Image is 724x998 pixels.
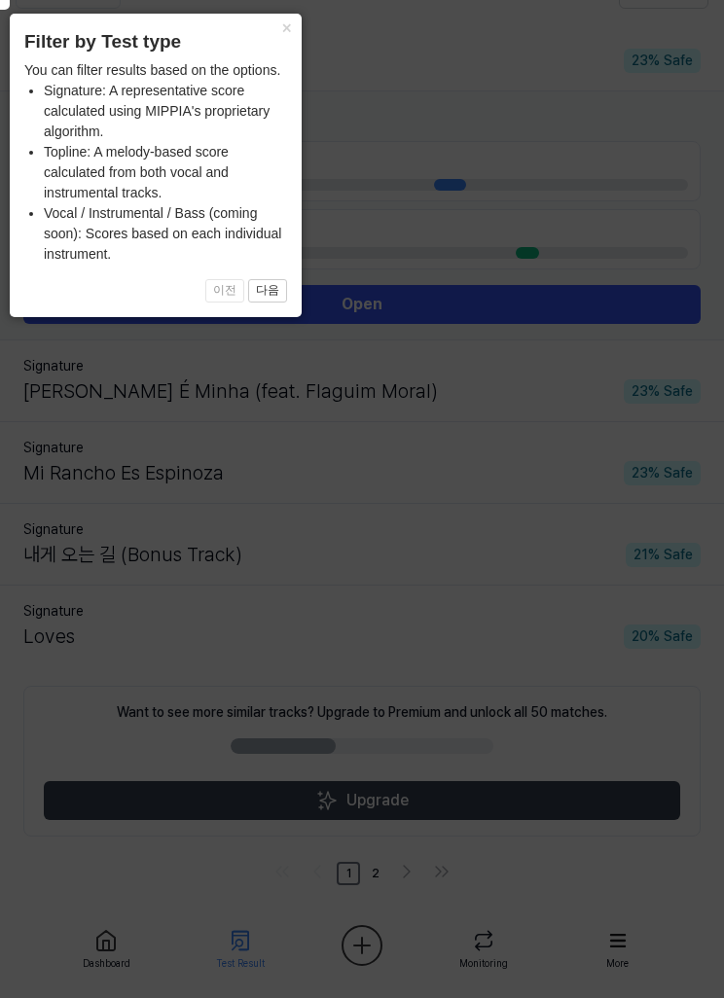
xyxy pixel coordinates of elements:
li: Vocal / Instrumental / Bass (coming soon): Scores based on each individual instrument. [44,203,287,265]
button: 다음 [248,279,287,303]
div: You can filter results based on the options. [24,60,287,265]
button: Close [271,14,302,41]
li: Signature: A representative score calculated using MIPPIA's proprietary algorithm. [44,81,287,142]
header: Filter by Test type [24,28,287,56]
li: Topline: A melody-based score calculated from both vocal and instrumental tracks. [44,142,287,203]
